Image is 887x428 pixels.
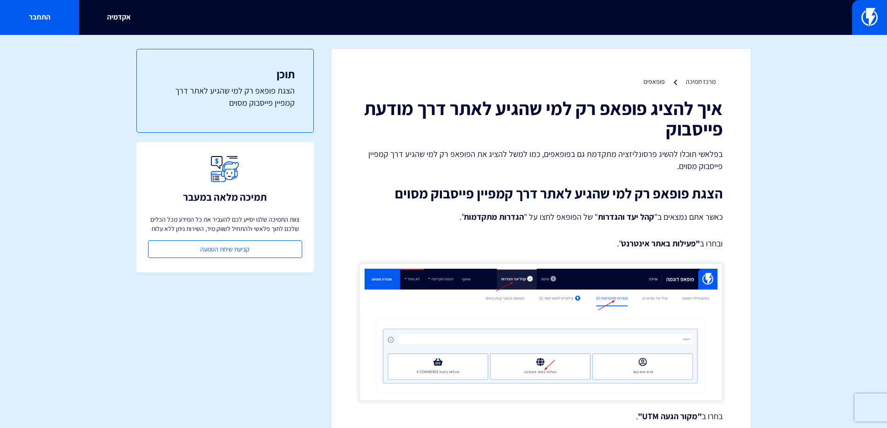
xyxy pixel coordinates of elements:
[464,211,524,222] strong: הגדרות מתקדמות
[148,215,302,233] p: צוות התמיכה שלנו יסייע לכם להעביר את כל המידע מכל הכלים שלכם לתוך פלאשי ולהתחיל לשווק מיד, השירות...
[598,211,654,222] strong: קהל יעד והגדרות
[148,240,302,258] a: קביעת שיחת הטמעה
[234,7,653,28] input: חיפוש מהיר...
[686,77,716,86] a: מרכז תמיכה
[638,411,702,421] strong: "מקור הגעה UTM"
[359,148,723,172] p: בפלאשי תוכלו להשיג פרסונליזציה מתקדמת גם בפופאפים, כמו למשל להציג את הפופאפ רק למי שהגיע דרך קמפי...
[359,410,723,422] p: בחרו ב .
[359,98,723,139] h1: איך להציג פופאפ רק למי שהגיע לאתר דרך מודעת פייסבוק
[359,186,723,201] h2: הצגת פופאפ רק למי שהגיע לאתר דרך קמפיין פייסבוק מסוים
[621,238,700,249] strong: "פעילות באתר אינטרנט
[359,238,723,250] p: ובחרו ב ".
[359,211,723,224] p: כאשר אתם נמצאים ב" " של הפופאפ לחצו על " ".
[156,85,295,109] a: הצגת פופאפ רק למי שהגיע לאתר דרך קמפיין פייסבוק מסוים
[643,77,665,86] a: פופאפים
[183,191,267,203] h3: תמיכה מלאה במעבר
[156,68,295,80] h3: תוכן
